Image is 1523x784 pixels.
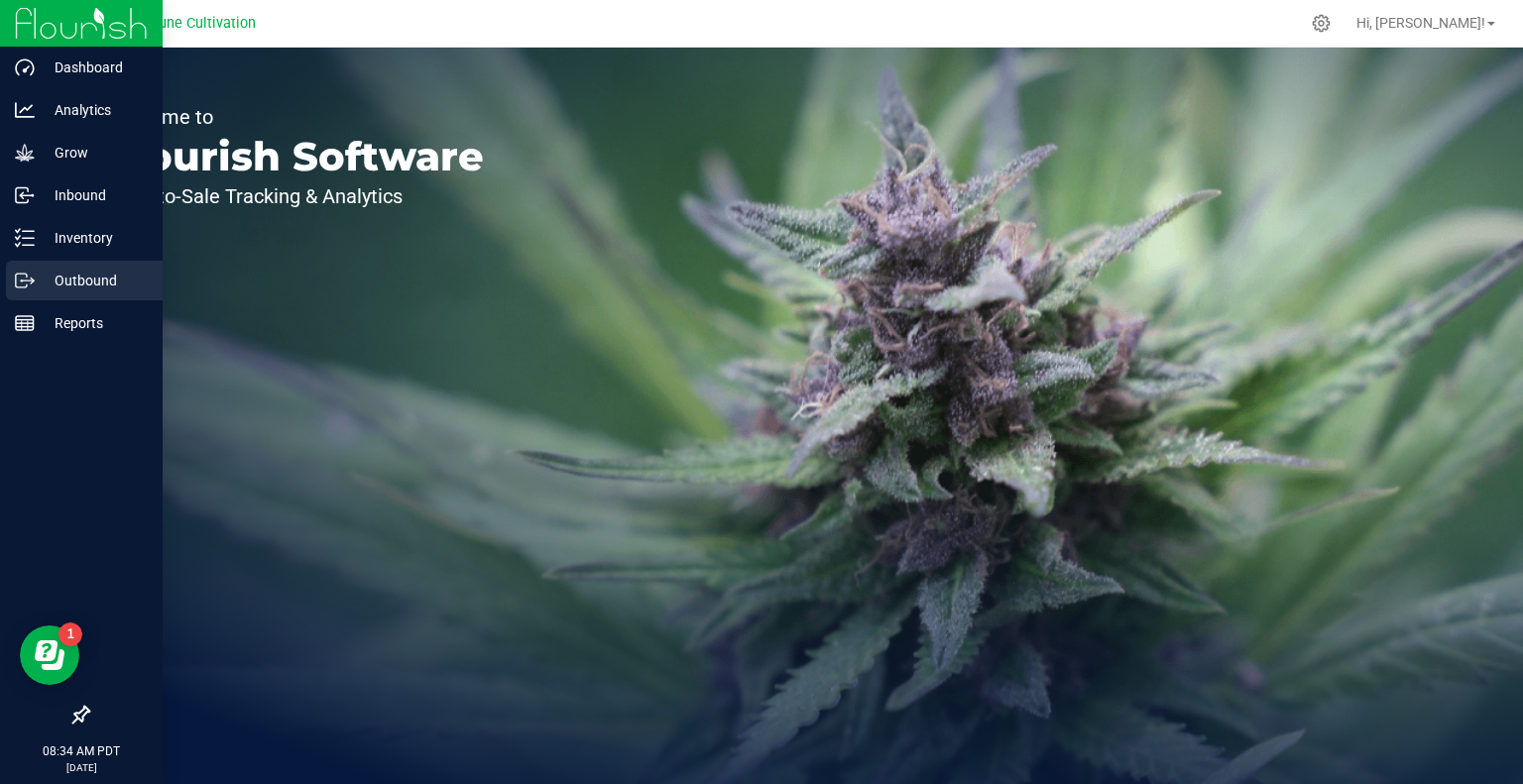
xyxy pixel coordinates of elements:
[20,625,79,685] iframe: Resource center
[35,226,154,250] p: Inventory
[15,228,35,248] inline-svg: Inventory
[15,57,35,77] inline-svg: Dashboard
[107,186,484,206] p: Seed-to-Sale Tracking & Analytics
[9,742,154,760] p: 08:34 AM PDT
[15,143,35,163] inline-svg: Grow
[35,141,154,165] p: Grow
[9,760,154,775] p: [DATE]
[35,269,154,292] p: Outbound
[15,271,35,290] inline-svg: Outbound
[35,56,154,79] p: Dashboard
[150,15,256,32] span: Dune Cultivation
[1356,15,1485,31] span: Hi, [PERSON_NAME]!
[15,185,35,205] inline-svg: Inbound
[35,311,154,335] p: Reports
[15,313,35,333] inline-svg: Reports
[35,183,154,207] p: Inbound
[107,107,484,127] p: Welcome to
[15,100,35,120] inline-svg: Analytics
[35,98,154,122] p: Analytics
[107,137,484,176] p: Flourish Software
[59,622,82,646] iframe: Resource center unread badge
[1309,14,1334,33] div: Manage settings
